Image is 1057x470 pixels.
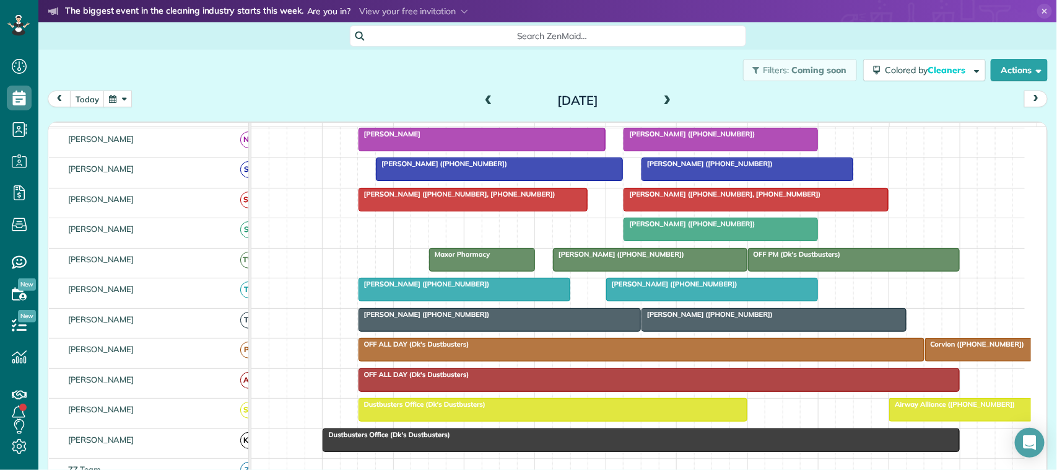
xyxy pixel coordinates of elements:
span: New [18,310,36,322]
span: [PERSON_NAME] ([PHONE_NUMBER]) [552,250,685,259]
span: Are you in? [307,5,351,19]
span: 11am [535,125,563,135]
span: New [18,278,36,291]
span: [PERSON_NAME] [66,404,137,414]
span: [PERSON_NAME] [66,134,137,144]
span: OFF ALL DAY (Dk's Dustbusters) [358,370,470,379]
span: 4pm [890,125,911,135]
span: [PERSON_NAME] [66,284,137,294]
span: [PERSON_NAME] ([PHONE_NUMBER]) [358,310,490,319]
span: OFF ALL DAY (Dk's Dustbusters) [358,340,470,348]
span: TD [240,312,257,329]
span: [PERSON_NAME] ([PHONE_NUMBER]) [641,159,773,168]
button: prev [48,91,71,107]
span: SM [240,192,257,208]
span: [PERSON_NAME] [66,194,137,204]
span: Airway Alliance ([PHONE_NUMBER]) [889,400,1016,409]
span: AK [240,372,257,389]
span: OFF PM (Dk's Dustbusters) [747,250,842,259]
span: [PERSON_NAME] [66,224,137,234]
span: 8am [323,125,346,135]
span: [PERSON_NAME] [358,130,422,138]
span: SP [240,221,257,238]
button: next [1024,91,1048,107]
span: NN [240,131,257,148]
span: TP [240,282,257,298]
h2: [DATE] [500,94,655,107]
span: [PERSON_NAME] ([PHONE_NUMBER]) [623,219,755,228]
span: Corvion ([PHONE_NUMBER]) [924,340,1025,348]
span: [PERSON_NAME] ([PHONE_NUMBER]) [606,280,738,288]
span: Cleaners [928,64,967,76]
span: TW [240,252,257,268]
span: 12pm [606,125,633,135]
div: Open Intercom Messenger [1015,428,1045,458]
span: [PERSON_NAME] [66,164,137,174]
li: The world’s leading virtual event for cleaning business owners. [48,21,544,37]
span: [PERSON_NAME] ([PHONE_NUMBER]) [375,159,508,168]
button: today [70,91,105,107]
span: Filters: [763,64,789,76]
span: PB [240,342,257,358]
span: Dustbusters Office (Dk's Dustbusters) [358,400,486,409]
span: 7am [251,125,274,135]
span: Coming soon [791,64,847,76]
span: [PERSON_NAME] ([PHONE_NUMBER], [PHONE_NUMBER]) [623,190,821,198]
span: 5pm [960,125,982,135]
span: 10am [464,125,492,135]
span: 2pm [748,125,770,135]
button: Colored byCleaners [863,59,986,81]
span: [PERSON_NAME] ([PHONE_NUMBER], [PHONE_NUMBER]) [358,190,556,198]
span: 9am [394,125,417,135]
span: [PERSON_NAME] [66,375,137,384]
span: Colored by [885,64,970,76]
span: 1pm [677,125,698,135]
span: [PERSON_NAME] [66,435,137,445]
span: SH [240,402,257,419]
span: SB [240,161,257,178]
span: [PERSON_NAME] [66,314,137,324]
span: KN [240,432,257,449]
span: [PERSON_NAME] ([PHONE_NUMBER]) [623,130,755,138]
button: Actions [991,59,1048,81]
strong: The biggest event in the cleaning industry starts this week. [65,5,303,19]
span: 3pm [819,125,840,135]
span: [PERSON_NAME] ([PHONE_NUMBER]) [358,280,490,288]
span: [PERSON_NAME] ([PHONE_NUMBER]) [641,310,773,319]
span: [PERSON_NAME] [66,344,137,354]
span: Dustbusters Office (Dk's Dustbusters) [322,430,450,439]
span: [PERSON_NAME] [66,254,137,264]
span: Maxor Pharmacy [428,250,490,259]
